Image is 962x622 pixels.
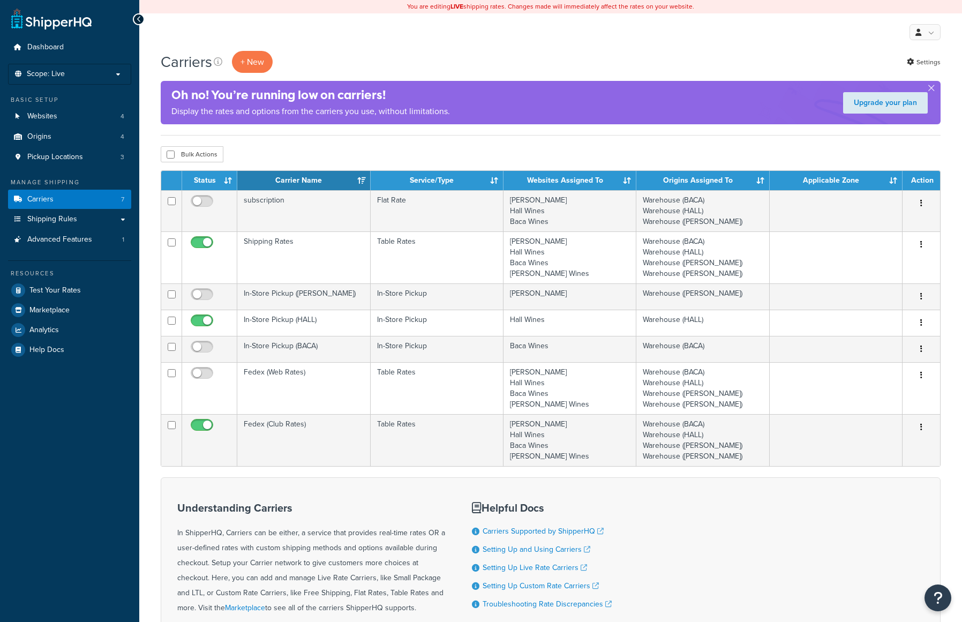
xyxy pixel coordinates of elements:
li: Advanced Features [8,230,131,250]
a: Marketplace [225,602,265,613]
span: 1 [122,235,124,244]
span: 3 [121,153,124,162]
a: Test Your Rates [8,281,131,300]
td: In-Store Pickup [371,283,503,310]
td: Warehouse (BACA) Warehouse (HALL) Warehouse ([PERSON_NAME]) Warehouse ([PERSON_NAME]) [636,231,769,283]
span: 4 [121,132,124,141]
div: Basic Setup [8,95,131,104]
th: Service/Type: activate to sort column ascending [371,171,503,190]
h3: Helpful Docs [472,502,612,514]
a: Settings [907,55,941,70]
li: Carriers [8,190,131,209]
span: Pickup Locations [27,153,83,162]
td: Warehouse (BACA) Warehouse (HALL) Warehouse ([PERSON_NAME]) Warehouse ([PERSON_NAME]) [636,414,769,466]
div: Manage Shipping [8,178,131,187]
span: Advanced Features [27,235,92,244]
a: Analytics [8,320,131,340]
li: Pickup Locations [8,147,131,167]
b: LIVE [450,2,463,11]
td: Warehouse ([PERSON_NAME]) [636,283,769,310]
td: In-Store Pickup [371,310,503,336]
span: Carriers [27,195,54,204]
a: Advanced Features 1 [8,230,131,250]
a: Shipping Rules [8,209,131,229]
a: Upgrade your plan [843,92,928,114]
th: Status: activate to sort column ascending [182,171,237,190]
span: Scope: Live [27,70,65,79]
th: Action [903,171,940,190]
a: ShipperHQ Home [11,8,92,29]
span: Origins [27,132,51,141]
span: Dashboard [27,43,64,52]
th: Websites Assigned To: activate to sort column ascending [503,171,636,190]
li: Origins [8,127,131,147]
span: Shipping Rules [27,215,77,224]
a: Dashboard [8,38,131,57]
li: Websites [8,107,131,126]
td: In-Store Pickup ([PERSON_NAME]) [237,283,370,310]
a: Origins 4 [8,127,131,147]
td: Table Rates [371,231,503,283]
button: + New [232,51,273,73]
th: Applicable Zone: activate to sort column ascending [770,171,903,190]
td: [PERSON_NAME] Hall Wines Baca Wines [503,190,636,231]
td: Table Rates [371,414,503,466]
td: Shipping Rates [237,231,370,283]
td: Hall Wines [503,310,636,336]
td: In-Store Pickup (BACA) [237,336,370,362]
button: Bulk Actions [161,146,223,162]
td: In-Store Pickup (HALL) [237,310,370,336]
td: [PERSON_NAME] Hall Wines Baca Wines [PERSON_NAME] Wines [503,414,636,466]
td: [PERSON_NAME] [503,283,636,310]
td: Warehouse (BACA) Warehouse (HALL) Warehouse ([PERSON_NAME]) [636,190,769,231]
span: 7 [121,195,124,204]
span: 4 [121,112,124,121]
a: Websites 4 [8,107,131,126]
p: Display the rates and options from the carriers you use, without limitations. [171,104,450,119]
a: Marketplace [8,301,131,320]
td: [PERSON_NAME] Hall Wines Baca Wines [PERSON_NAME] Wines [503,231,636,283]
h4: Oh no! You’re running low on carriers! [171,86,450,104]
span: Test Your Rates [29,286,81,295]
span: Websites [27,112,57,121]
a: Help Docs [8,340,131,359]
th: Origins Assigned To: activate to sort column ascending [636,171,769,190]
th: Carrier Name: activate to sort column ascending [237,171,370,190]
td: In-Store Pickup [371,336,503,362]
div: Resources [8,269,131,278]
td: Warehouse (HALL) [636,310,769,336]
a: Setting Up and Using Carriers [483,544,590,555]
button: Open Resource Center [925,584,951,611]
span: Help Docs [29,346,64,355]
td: Baca Wines [503,336,636,362]
td: subscription [237,190,370,231]
h3: Understanding Carriers [177,502,445,514]
td: Fedex (Club Rates) [237,414,370,466]
td: Flat Rate [371,190,503,231]
td: [PERSON_NAME] Hall Wines Baca Wines [PERSON_NAME] Wines [503,362,636,414]
a: Carriers Supported by ShipperHQ [483,526,604,537]
td: Table Rates [371,362,503,414]
a: Pickup Locations 3 [8,147,131,167]
h1: Carriers [161,51,212,72]
a: Carriers 7 [8,190,131,209]
td: Warehouse (BACA) [636,336,769,362]
span: Marketplace [29,306,70,315]
a: Setting Up Custom Rate Carriers [483,580,599,591]
td: Fedex (Web Rates) [237,362,370,414]
div: In ShipperHQ, Carriers can be either, a service that provides real-time rates OR a user-defined r... [177,502,445,616]
td: Warehouse (BACA) Warehouse (HALL) Warehouse ([PERSON_NAME]) Warehouse ([PERSON_NAME]) [636,362,769,414]
span: Analytics [29,326,59,335]
a: Troubleshooting Rate Discrepancies [483,598,612,610]
a: Setting Up Live Rate Carriers [483,562,587,573]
